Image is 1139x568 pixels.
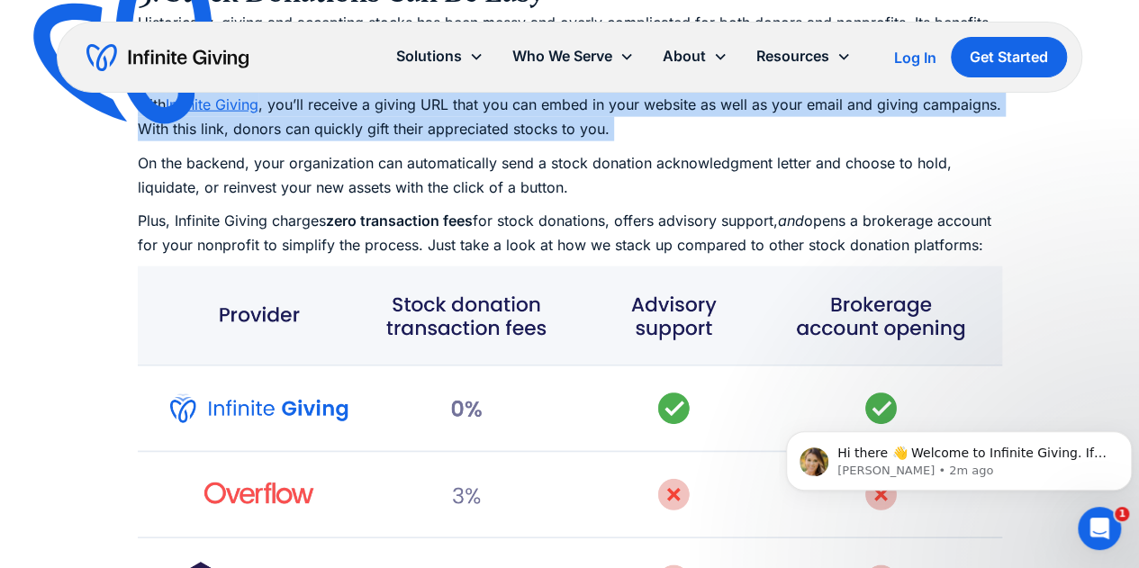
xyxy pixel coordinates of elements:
[382,37,498,76] div: Solutions
[663,44,706,68] div: About
[138,68,1002,142] p: [DATE], however, accepting stock donations can be incredibly easy. When your organization registe...
[1078,507,1121,550] iframe: Intercom live chat
[138,151,1002,200] p: On the backend, your organization can automatically send a stock donation acknowledgment letter a...
[742,37,865,76] div: Resources
[951,37,1067,77] a: Get Started
[396,44,462,68] div: Solutions
[498,37,648,76] div: Who We Serve
[779,393,1139,519] iframe: Intercom notifications message
[326,212,473,230] strong: zero transaction fees
[894,50,936,65] div: Log In
[648,37,742,76] div: About
[1115,507,1129,521] span: 1
[778,212,804,230] em: and
[756,44,829,68] div: Resources
[894,47,936,68] a: Log In
[512,44,612,68] div: Who We Serve
[86,43,249,72] a: home
[138,209,1002,257] p: Plus, Infinite Giving charges for stock donations, offers advisory support, opens a brokerage acc...
[138,11,1002,59] p: Historically, giving and accepting stocks has been messy and overly complicated for both donors a...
